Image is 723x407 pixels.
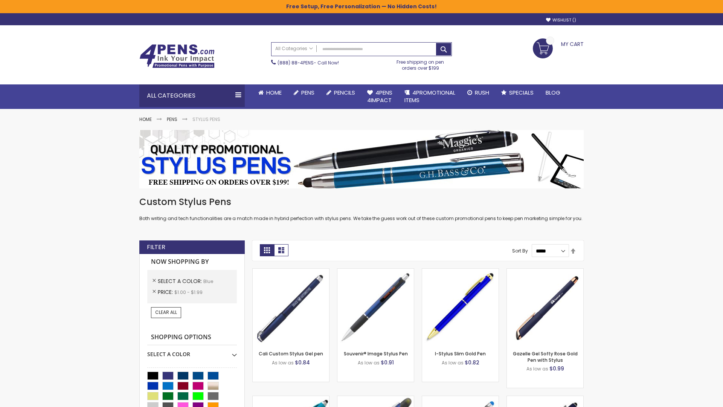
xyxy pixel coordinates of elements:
[295,359,310,366] span: $0.84
[253,268,329,275] a: Cali Custom Stylus Gel pen-Blue
[512,248,528,254] label: Sort By
[540,84,566,101] a: Blog
[266,89,282,96] span: Home
[546,17,576,23] a: Wishlist
[151,307,181,318] a: Clear All
[358,360,380,366] span: As low as
[253,269,329,345] img: Cali Custom Stylus Gel pen-Blue
[422,268,499,275] a: I-Stylus Slim Gold-Blue
[344,350,408,357] a: Souvenir® Image Stylus Pen
[507,396,583,402] a: Custom Soft Touch® Metal Pens with Stylus-Blue
[435,350,486,357] a: I-Stylus Slim Gold Pen
[442,360,464,366] span: As low as
[147,329,237,346] strong: Shopping Options
[278,60,314,66] a: (888) 88-4PENS
[398,84,461,109] a: 4PROMOTIONALITEMS
[272,360,294,366] span: As low as
[513,350,578,363] a: Gazelle Gel Softy Rose Gold Pen with Stylus
[337,269,414,345] img: Souvenir® Image Stylus Pen-Blue
[192,116,220,122] strong: Stylus Pens
[259,350,323,357] a: Cali Custom Stylus Gel pen
[475,89,489,96] span: Rush
[155,309,177,315] span: Clear All
[549,365,564,372] span: $0.99
[422,396,499,402] a: Islander Softy Gel with Stylus - ColorJet Imprint-Blue
[507,268,583,275] a: Gazelle Gel Softy Rose Gold Pen with Stylus-Blue
[275,46,313,52] span: All Categories
[337,396,414,402] a: Souvenir® Jalan Highlighter Stylus Pen Combo-Blue
[509,89,534,96] span: Specials
[526,366,548,372] span: As low as
[465,359,479,366] span: $0.82
[147,254,237,270] strong: Now Shopping by
[422,269,499,345] img: I-Stylus Slim Gold-Blue
[139,116,152,122] a: Home
[253,396,329,402] a: Neon Stylus Highlighter-Pen Combo-Blue
[174,289,203,295] span: $1.00 - $1.99
[252,84,288,101] a: Home
[158,277,203,285] span: Select A Color
[260,244,274,256] strong: Grid
[203,278,213,285] span: Blue
[334,89,355,96] span: Pencils
[139,44,215,68] img: 4Pens Custom Pens and Promotional Products
[495,84,540,101] a: Specials
[507,269,583,345] img: Gazelle Gel Softy Rose Gold Pen with Stylus-Blue
[158,288,174,296] span: Price
[361,84,398,109] a: 4Pens4impact
[139,196,584,208] h1: Custom Stylus Pens
[461,84,495,101] a: Rush
[139,130,584,188] img: Stylus Pens
[139,84,245,107] div: All Categories
[389,56,452,71] div: Free shipping on pen orders over $199
[404,89,455,104] span: 4PROMOTIONAL ITEMS
[320,84,361,101] a: Pencils
[301,89,314,96] span: Pens
[546,89,560,96] span: Blog
[337,268,414,275] a: Souvenir® Image Stylus Pen-Blue
[278,60,339,66] span: - Call Now!
[367,89,392,104] span: 4Pens 4impact
[139,196,584,222] div: Both writing and tech functionalities are a match made in hybrid perfection with stylus pens. We ...
[167,116,177,122] a: Pens
[147,243,165,251] strong: Filter
[288,84,320,101] a: Pens
[272,43,317,55] a: All Categories
[381,359,394,366] span: $0.91
[147,345,237,358] div: Select A Color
